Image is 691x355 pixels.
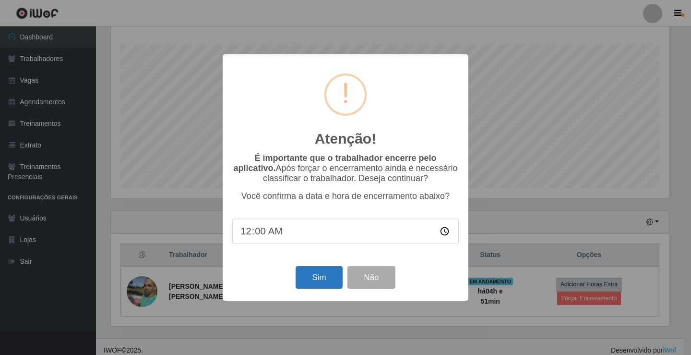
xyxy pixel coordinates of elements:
[296,266,342,289] button: Sim
[232,153,459,184] p: Após forçar o encerramento ainda é necessário classificar o trabalhador. Deseja continuar?
[232,191,459,201] p: Você confirma a data e hora de encerramento abaixo?
[315,130,376,147] h2: Atenção!
[233,153,436,173] b: É importante que o trabalhador encerre pelo aplicativo.
[347,266,395,289] button: Não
